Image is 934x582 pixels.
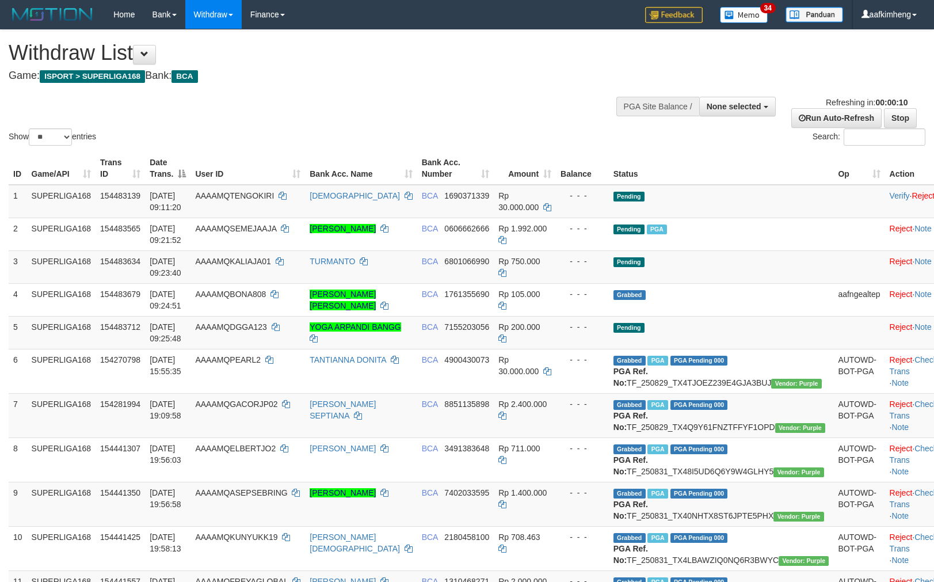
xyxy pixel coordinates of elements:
span: 154441425 [100,532,140,542]
span: Vendor URL: https://trx4.1velocity.biz [779,556,829,566]
span: PGA Pending [670,533,728,543]
span: Grabbed [613,533,646,543]
span: BCA [422,224,438,233]
span: Pending [613,192,645,201]
span: 154281994 [100,400,140,409]
a: [PERSON_NAME] SEPTIANA [310,400,376,420]
span: BCA [422,444,438,453]
td: SUPERLIGA168 [27,526,96,570]
div: - - - [561,321,604,333]
th: User ID: activate to sort column ascending [190,152,305,185]
td: 8 [9,438,27,482]
span: 154483565 [100,224,140,233]
span: AAAAMQGACORJP02 [195,400,277,409]
td: TF_250831_TX48I5UD6Q6Y9W4GLHY5 [609,438,834,482]
div: - - - [561,531,604,543]
a: [PERSON_NAME] [310,488,376,497]
span: AAAAMQKUNYUKK19 [195,532,277,542]
span: Rp 105.000 [498,290,540,299]
img: Feedback.jpg [645,7,703,23]
a: Note [891,378,909,387]
div: - - - [561,256,604,267]
th: Balance [556,152,609,185]
th: Bank Acc. Name: activate to sort column ascending [305,152,417,185]
label: Show entries [9,128,96,146]
td: SUPERLIGA168 [27,185,96,218]
td: TF_250831_TX40NHTX8ST6JPTE5PHX [609,482,834,526]
span: AAAAMQKALIAJA01 [195,257,271,266]
label: Search: [813,128,925,146]
span: Grabbed [613,444,646,454]
a: Reject [890,400,913,409]
span: Grabbed [613,290,646,300]
span: Rp 750.000 [498,257,540,266]
span: [DATE] 09:25:48 [150,322,181,343]
th: Trans ID: activate to sort column ascending [96,152,145,185]
span: Rp 2.400.000 [498,400,547,409]
a: Note [891,423,909,432]
span: Copy 1690371339 to clipboard [444,191,489,200]
div: - - - [561,354,604,366]
span: Copy 0606662666 to clipboard [444,224,489,233]
span: PGA Pending [670,356,728,366]
span: BCA [171,70,197,83]
a: Note [891,511,909,520]
td: 6 [9,349,27,393]
span: [DATE] 09:21:52 [150,224,181,245]
a: Note [914,257,932,266]
h4: Game: Bank: [9,70,611,82]
a: [PERSON_NAME] [310,444,376,453]
td: TF_250829_TX4Q9Y61FNZTFFYF1OPD [609,393,834,438]
td: 2 [9,218,27,250]
span: Rp 1.992.000 [498,224,547,233]
h1: Withdraw List [9,41,611,64]
strong: 00:00:10 [875,98,908,107]
th: Bank Acc. Number: activate to sort column ascending [417,152,494,185]
span: Rp 711.000 [498,444,540,453]
span: Vendor URL: https://trx4.1velocity.biz [771,379,821,389]
span: Marked by aafsoycanthlai [647,489,668,499]
span: Rp 200.000 [498,322,540,332]
span: Rp 708.463 [498,532,540,542]
b: PGA Ref. No: [613,411,648,432]
span: BCA [422,355,438,364]
span: BCA [422,322,438,332]
td: AUTOWD-BOT-PGA [833,438,885,482]
th: Game/API: activate to sort column ascending [27,152,96,185]
span: PGA Pending [670,444,728,454]
td: 1 [9,185,27,218]
span: PGA Pending [670,489,728,499]
img: panduan.png [786,7,843,22]
a: Reject [890,224,913,233]
span: Copy 8851135898 to clipboard [444,400,489,409]
td: SUPERLIGA168 [27,349,96,393]
a: Stop [884,108,917,128]
span: Marked by aafsoycanthlai [647,444,668,454]
td: 4 [9,283,27,316]
td: SUPERLIGA168 [27,250,96,283]
span: 154483139 [100,191,140,200]
th: Op: activate to sort column ascending [833,152,885,185]
div: - - - [561,288,604,300]
span: 154483634 [100,257,140,266]
td: SUPERLIGA168 [27,482,96,526]
span: [DATE] 19:56:58 [150,488,181,509]
td: SUPERLIGA168 [27,218,96,250]
span: Copy 2180458100 to clipboard [444,532,489,542]
a: Reject [890,257,913,266]
span: Marked by aafandaneth [647,225,667,234]
a: [DEMOGRAPHIC_DATA] [310,191,400,200]
span: BCA [422,488,438,497]
a: [PERSON_NAME] [PERSON_NAME] [310,290,376,310]
a: TURMANTO [310,257,355,266]
span: AAAAMQASEPSEBRING [195,488,287,497]
span: BCA [422,532,438,542]
div: - - - [561,223,604,234]
span: Vendor URL: https://trx4.1velocity.biz [773,467,824,477]
span: 154483679 [100,290,140,299]
span: [DATE] 09:23:40 [150,257,181,277]
th: Amount: activate to sort column ascending [494,152,556,185]
span: AAAAMQSEMEJAAJA [195,224,276,233]
span: 154270798 [100,355,140,364]
span: AAAAMQDGGA123 [195,322,267,332]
